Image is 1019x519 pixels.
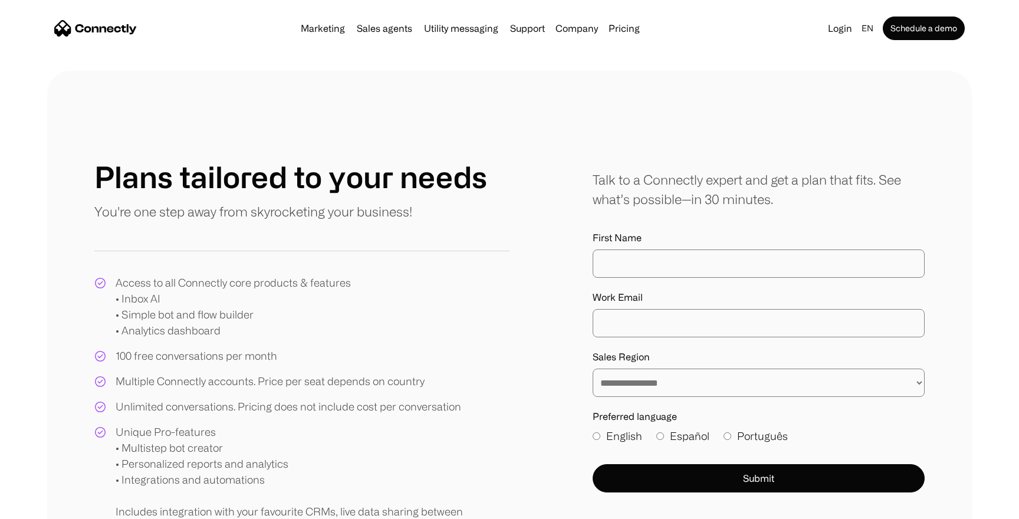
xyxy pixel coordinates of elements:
div: Unlimited conversations. Pricing does not include cost per conversation [116,399,461,415]
a: home [54,19,137,37]
label: Español [656,428,709,444]
div: Company [555,20,598,37]
a: Schedule a demo [883,17,965,40]
div: Talk to a Connectly expert and get a plan that fits. See what’s possible—in 30 minutes. [593,170,925,209]
button: Submit [593,464,925,492]
a: Support [505,24,550,33]
label: English [593,428,642,444]
label: Preferred language [593,411,925,422]
input: Português [724,432,731,440]
aside: Language selected: English [12,497,71,515]
label: Sales Region [593,352,925,363]
a: Marketing [296,24,350,33]
a: Pricing [604,24,645,33]
label: Português [724,428,788,444]
div: en [862,20,873,37]
label: First Name [593,232,925,244]
ul: Language list [24,498,71,515]
a: Login [823,20,857,37]
div: Company [552,20,601,37]
input: English [593,432,600,440]
p: You're one step away from skyrocketing your business! [94,202,412,221]
div: Multiple Connectly accounts. Price per seat depends on country [116,373,425,389]
div: Access to all Connectly core products & features • Inbox AI • Simple bot and flow builder • Analy... [116,275,351,339]
a: Sales agents [352,24,417,33]
input: Español [656,432,664,440]
label: Work Email [593,292,925,303]
a: Utility messaging [419,24,503,33]
div: 100 free conversations per month [116,348,277,364]
div: en [857,20,880,37]
h1: Plans tailored to your needs [94,159,487,195]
